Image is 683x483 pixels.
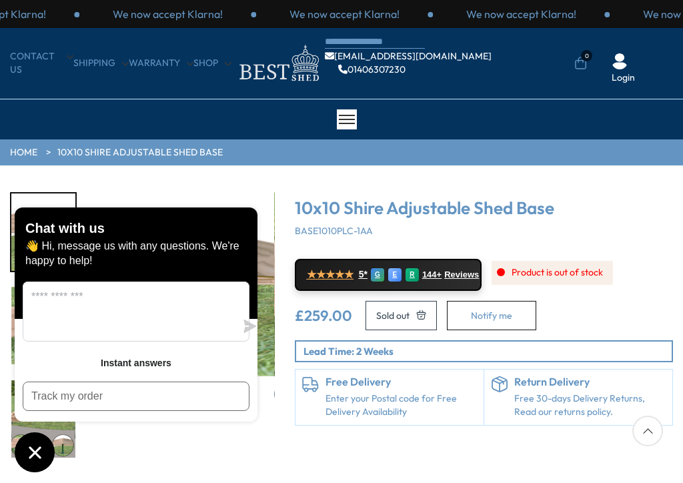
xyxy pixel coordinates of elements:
a: 10x10 Shire Adjustable Shed Base [57,146,223,159]
span: BASE1010PLC-1AA [295,225,373,237]
button: Notify me [447,301,536,330]
a: Shop [193,57,231,70]
span: 0 [581,50,592,61]
a: CONTACT US [10,50,73,76]
img: 10x10 Shire Adjustable Shed Base [274,192,458,376]
span: 144+ [422,270,442,280]
div: E [388,268,402,282]
a: Login [612,71,635,85]
div: Product is out of stock [492,261,613,285]
div: 2 / 5 [274,192,458,459]
img: 10x10 Shire Adjustable Shed Base [90,192,274,376]
img: logo [231,41,325,85]
div: 3 / 3 [79,7,256,21]
div: G [371,268,384,282]
span: Sold out [376,311,410,320]
a: [EMAIL_ADDRESS][DOMAIN_NAME] [325,51,492,61]
div: 2 / 3 [433,7,610,21]
p: We now accept Klarna! [466,7,576,21]
ins: £259.00 [295,308,352,323]
a: 0 [574,57,587,70]
img: User Icon [612,53,628,69]
div: 3 / 5 [10,379,77,459]
p: We now accept Klarna! [289,7,400,21]
a: 01406307230 [338,65,406,74]
div: 2 / 5 [10,286,77,366]
a: Shipping [73,57,129,70]
a: Enter your Postal code for Free Delivery Availability [325,392,477,418]
span: Reviews [444,270,479,280]
a: HOME [10,146,37,159]
div: 1 / 5 [10,192,77,272]
h3: 10x10 Shire Adjustable Shed Base [295,199,673,218]
h6: Return Delivery [514,376,666,388]
button: Add to Cart [366,301,437,330]
a: ★★★★★ 5* G E R 144+ Reviews [295,259,482,291]
span: ★★★★★ [307,268,354,281]
a: Warranty [129,57,193,70]
p: Free 30-days Delivery Returns, Read our returns policy. [514,392,666,418]
inbox-online-store-chat: Shopify online store chat [11,207,261,472]
p: Lead Time: 2 Weeks [303,344,672,358]
p: We now accept Klarna! [113,7,223,21]
div: R [406,268,419,282]
div: 1 / 3 [256,7,433,21]
h6: Free Delivery [325,376,477,388]
img: adjustbaseheighthigh_4ade4dbc-cadb-4cd5-9e55-9a095da95859_200x200.jpg [11,193,75,271]
div: 1 / 5 [90,192,274,459]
